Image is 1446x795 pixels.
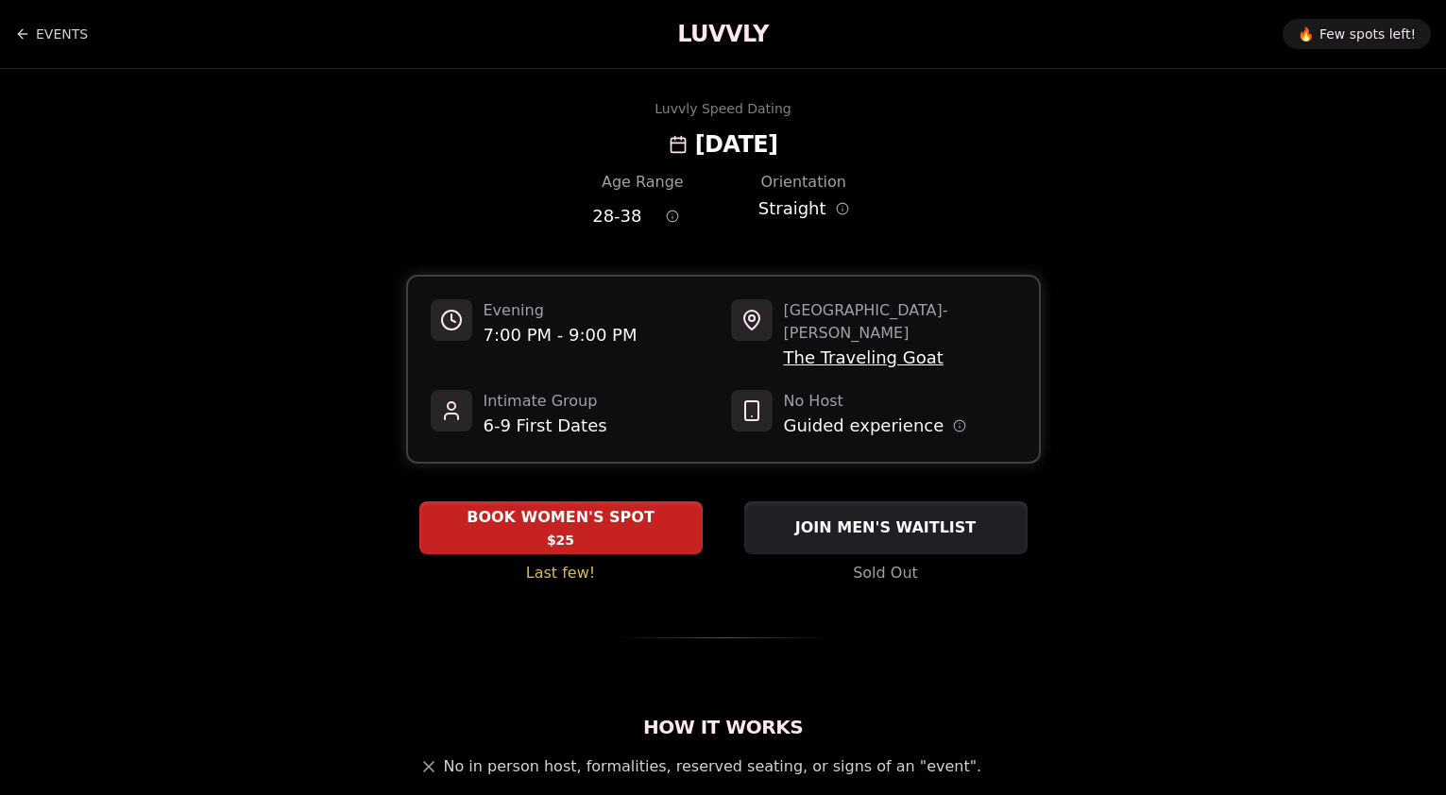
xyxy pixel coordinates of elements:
[406,714,1041,740] h2: How It Works
[744,501,1028,554] button: JOIN MEN'S WAITLIST - Sold Out
[784,413,944,439] span: Guided experience
[953,419,966,432] button: Host information
[484,413,607,439] span: 6-9 First Dates
[592,203,641,229] span: 28 - 38
[677,19,768,49] a: LUVVLY
[853,562,918,584] span: Sold Out
[1298,25,1314,43] span: 🔥
[444,755,982,778] span: No in person host, formalities, reserved seating, or signs of an "event".
[758,195,826,222] span: Straight
[836,202,849,215] button: Orientation information
[547,531,574,550] span: $25
[1319,25,1416,43] span: Few spots left!
[784,345,1016,371] span: The Traveling Goat
[655,99,791,118] div: Luvvly Speed Dating
[784,299,1016,345] span: [GEOGRAPHIC_DATA] - [PERSON_NAME]
[791,516,979,539] span: JOIN MEN'S WAITLIST
[784,390,967,413] span: No Host
[484,322,638,348] span: 7:00 PM - 9:00 PM
[484,390,607,413] span: Intimate Group
[15,15,88,53] a: Back to events
[484,299,638,322] span: Evening
[652,195,693,237] button: Age range information
[419,501,703,554] button: BOOK WOMEN'S SPOT - Last few!
[592,171,692,194] div: Age Range
[463,506,658,529] span: BOOK WOMEN'S SPOT
[526,562,595,584] span: Last few!
[695,129,778,160] h2: [DATE]
[754,171,854,194] div: Orientation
